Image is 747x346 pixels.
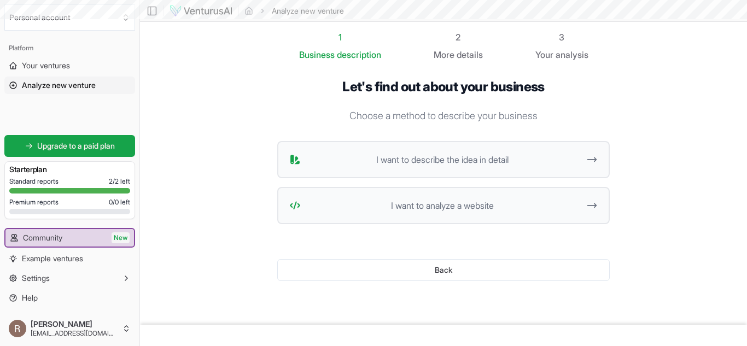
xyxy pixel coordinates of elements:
[535,48,553,61] span: Your
[31,319,118,329] span: [PERSON_NAME]
[434,48,454,61] span: More
[23,232,62,243] span: Community
[4,269,135,287] button: Settings
[9,320,26,337] img: ACg8ocLxLdBtWOPUB6Uo9bmzmWGKxWnAmp38ICoiQYNHETWUFZ_LiA=s96-c
[9,164,130,175] h3: Starter plan
[457,49,483,60] span: details
[277,108,610,124] p: Choose a method to describe your business
[434,31,483,44] div: 2
[4,39,135,57] div: Platform
[299,31,381,44] div: 1
[22,273,50,284] span: Settings
[4,135,135,157] a: Upgrade to a paid plan
[109,177,130,186] span: 2 / 2 left
[22,292,38,303] span: Help
[535,31,588,44] div: 3
[4,57,135,74] a: Your ventures
[22,80,96,91] span: Analyze new venture
[277,259,610,281] button: Back
[4,315,135,342] button: [PERSON_NAME][EMAIL_ADDRESS][DOMAIN_NAME]
[9,177,59,186] span: Standard reports
[22,253,83,264] span: Example ventures
[109,198,130,207] span: 0 / 0 left
[5,229,134,247] a: CommunityNew
[9,198,59,207] span: Premium reports
[112,232,130,243] span: New
[337,49,381,60] span: description
[277,141,610,178] button: I want to describe the idea in detail
[4,250,135,267] a: Example ventures
[305,199,579,212] span: I want to analyze a website
[4,289,135,307] a: Help
[299,48,335,61] span: Business
[37,140,115,151] span: Upgrade to a paid plan
[305,153,579,166] span: I want to describe the idea in detail
[277,79,610,95] h1: Let's find out about your business
[22,60,70,71] span: Your ventures
[31,329,118,338] span: [EMAIL_ADDRESS][DOMAIN_NAME]
[277,187,610,224] button: I want to analyze a website
[4,77,135,94] a: Analyze new venture
[556,49,588,60] span: analysis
